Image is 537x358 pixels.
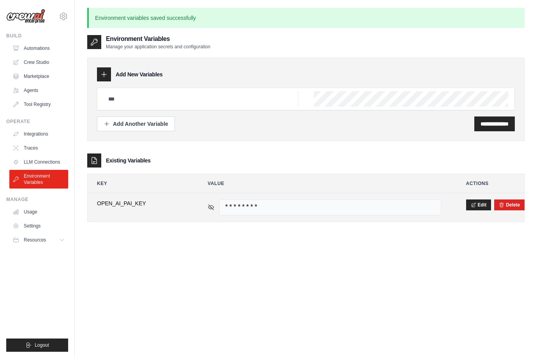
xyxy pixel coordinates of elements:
[9,128,68,140] a: Integrations
[6,196,68,203] div: Manage
[106,157,151,164] h3: Existing Variables
[35,342,49,348] span: Logout
[88,174,192,193] th: Key
[457,174,525,193] th: Actions
[9,170,68,189] a: Environment Variables
[24,237,46,243] span: Resources
[9,56,68,69] a: Crew Studio
[198,174,450,193] th: Value
[9,98,68,111] a: Tool Registry
[9,206,68,218] a: Usage
[97,116,175,131] button: Add Another Variable
[106,34,210,44] h2: Environment Variables
[466,199,491,210] button: Edit
[9,142,68,154] a: Traces
[9,84,68,97] a: Agents
[6,339,68,352] button: Logout
[9,42,68,55] a: Automations
[6,9,45,24] img: Logo
[97,199,183,207] span: OPEN_AI_PAI_KEY
[9,156,68,168] a: LLM Connections
[87,8,525,28] p: Environment variables saved successfully
[116,71,163,78] h3: Add New Variables
[9,70,68,83] a: Marketplace
[6,33,68,39] div: Build
[9,234,68,246] button: Resources
[9,220,68,232] a: Settings
[106,44,210,50] p: Manage your application secrets and configuration
[499,202,520,208] button: Delete
[104,120,168,128] div: Add Another Variable
[6,118,68,125] div: Operate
